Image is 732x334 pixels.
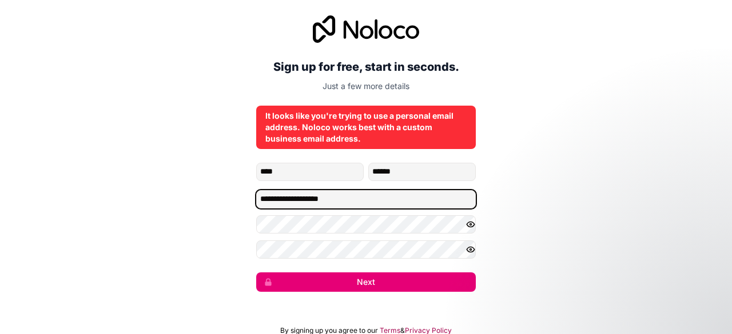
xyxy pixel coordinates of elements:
[265,110,467,144] div: It looks like you're trying to use a personal email address. Noloco works best with a custom busi...
[256,190,476,208] input: Email address
[256,81,476,92] p: Just a few more details
[256,272,476,292] button: Next
[256,240,476,259] input: Confirm password
[256,57,476,77] h2: Sign up for free, start in seconds.
[256,215,476,234] input: Password
[256,163,364,181] input: given-name
[368,163,476,181] input: family-name
[503,248,732,328] iframe: Intercom notifications message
